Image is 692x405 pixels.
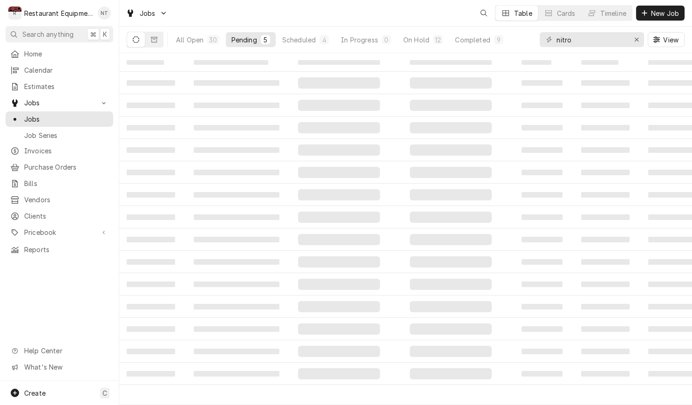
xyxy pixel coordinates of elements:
[6,111,113,127] a: Jobs
[127,103,175,108] span: ‌
[629,32,644,47] button: Erase input
[6,128,113,143] a: Job Series
[6,192,113,207] a: Vendors
[522,147,563,153] span: ‌
[298,234,380,245] span: ‌
[127,326,175,332] span: ‌
[140,8,156,18] span: Jobs
[298,77,380,89] span: ‌
[410,256,492,268] span: ‌
[6,242,113,257] a: Reports
[410,167,492,178] span: ‌
[24,49,109,59] span: Home
[127,80,175,86] span: ‌
[194,170,279,175] span: ‌
[127,259,175,265] span: ‌
[127,170,175,175] span: ‌
[24,82,109,91] span: Estimates
[298,100,380,111] span: ‌
[127,214,175,220] span: ‌
[581,103,630,108] span: ‌
[522,60,551,65] span: ‌
[581,326,630,332] span: ‌
[103,29,107,39] span: K
[263,35,268,45] div: 5
[410,60,492,65] span: ‌
[194,60,268,65] span: ‌
[6,343,113,358] a: Go to Help Center
[127,60,164,65] span: ‌
[298,346,380,357] span: ‌
[24,65,109,75] span: Calendar
[581,170,630,175] span: ‌
[24,178,109,188] span: Bills
[24,211,109,221] span: Clients
[581,371,630,377] span: ‌
[298,368,380,379] span: ‌
[24,362,108,372] span: What's New
[581,80,630,86] span: ‌
[6,143,113,158] a: Invoices
[581,304,630,309] span: ‌
[98,7,111,20] div: Nick Tussey's Avatar
[127,304,175,309] span: ‌
[410,301,492,312] span: ‌
[581,147,630,153] span: ‌
[341,35,378,45] div: In Progress
[581,349,630,354] span: ‌
[127,125,175,130] span: ‌
[410,323,492,335] span: ‌
[127,371,175,377] span: ‌
[194,304,279,309] span: ‌
[194,371,279,377] span: ‌
[282,35,316,45] div: Scheduled
[384,35,389,45] div: 0
[24,195,109,205] span: Vendors
[298,279,380,290] span: ‌
[24,346,108,356] span: Help Center
[403,35,429,45] div: On Hold
[581,281,630,287] span: ‌
[8,7,21,20] div: R
[6,46,113,62] a: Home
[298,167,380,178] span: ‌
[194,80,279,86] span: ‌
[410,77,492,89] span: ‌
[24,245,109,254] span: Reports
[298,60,380,65] span: ‌
[194,326,279,332] span: ‌
[410,368,492,379] span: ‌
[194,147,279,153] span: ‌
[522,349,563,354] span: ‌
[119,53,692,405] table: Pending Jobs List Loading
[298,144,380,156] span: ‌
[24,162,109,172] span: Purchase Orders
[298,301,380,312] span: ‌
[298,323,380,335] span: ‌
[24,114,109,124] span: Jobs
[127,281,175,287] span: ‌
[6,208,113,224] a: Clients
[127,192,175,198] span: ‌
[557,8,576,18] div: Cards
[122,6,171,21] a: Go to Jobs
[410,212,492,223] span: ‌
[194,281,279,287] span: ‌
[600,8,626,18] div: Timeline
[581,60,618,65] span: ‌
[522,259,563,265] span: ‌
[321,35,327,45] div: 4
[298,256,380,268] span: ‌
[90,29,96,39] span: ⌘
[410,346,492,357] span: ‌
[231,35,257,45] div: Pending
[98,7,111,20] div: NT
[410,189,492,200] span: ‌
[24,8,93,18] div: Restaurant Equipment Diagnostics
[522,326,563,332] span: ‌
[522,80,563,86] span: ‌
[522,103,563,108] span: ‌
[298,189,380,200] span: ‌
[649,8,681,18] span: New Job
[194,237,279,242] span: ‌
